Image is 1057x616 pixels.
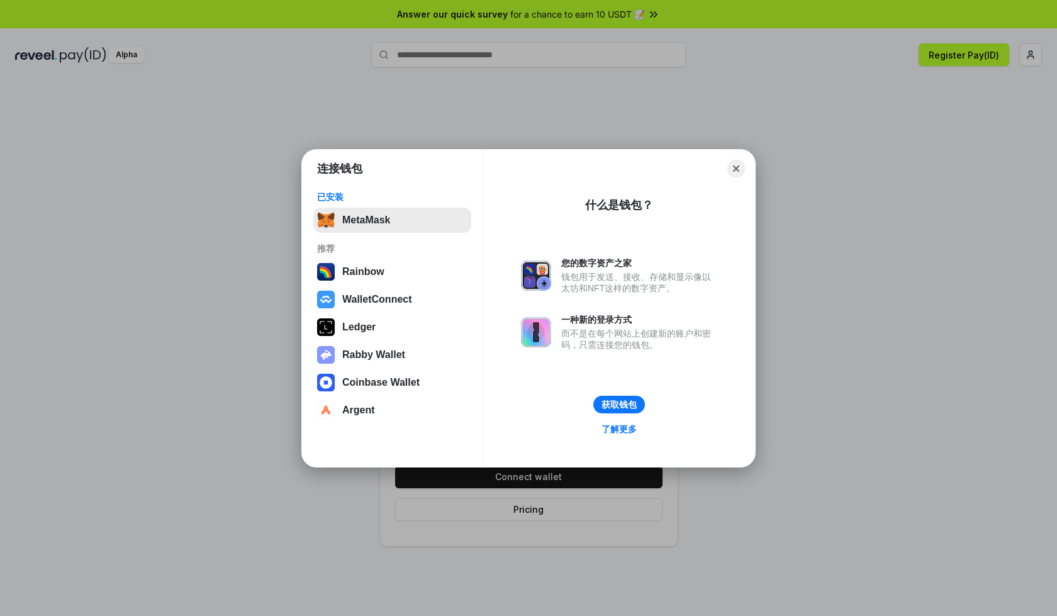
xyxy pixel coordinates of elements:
[313,259,471,284] button: Rainbow
[342,405,375,416] div: Argent
[342,349,405,361] div: Rabby Wallet
[561,314,717,325] div: 一种新的登录方式
[601,423,637,435] div: 了解更多
[317,291,335,308] img: svg+xml,%3Csvg%20width%3D%2228%22%20height%3D%2228%22%20viewBox%3D%220%200%2028%2028%22%20fill%3D...
[561,328,717,350] div: 而不是在每个网站上创建新的账户和密码，只需连接您的钱包。
[313,287,471,312] button: WalletConnect
[561,257,717,269] div: 您的数字资产之家
[317,401,335,419] img: svg+xml,%3Csvg%20width%3D%2228%22%20height%3D%2228%22%20viewBox%3D%220%200%2028%2028%22%20fill%3D...
[594,421,644,437] a: 了解更多
[342,266,384,277] div: Rainbow
[313,208,471,233] button: MetaMask
[317,161,362,176] h1: 连接钱包
[317,374,335,391] img: svg+xml,%3Csvg%20width%3D%2228%22%20height%3D%2228%22%20viewBox%3D%220%200%2028%2028%22%20fill%3D...
[317,211,335,229] img: svg+xml,%3Csvg%20fill%3D%22none%22%20height%3D%2233%22%20viewBox%3D%220%200%2035%2033%22%20width%...
[342,294,412,305] div: WalletConnect
[313,315,471,340] button: Ledger
[727,160,745,177] button: Close
[561,271,717,294] div: 钱包用于发送、接收、存储和显示像以太坊和NFT这样的数字资产。
[342,377,420,388] div: Coinbase Wallet
[317,318,335,336] img: svg+xml,%3Csvg%20xmlns%3D%22http%3A%2F%2Fwww.w3.org%2F2000%2Fsvg%22%20width%3D%2228%22%20height%3...
[521,317,551,347] img: svg+xml,%3Csvg%20xmlns%3D%22http%3A%2F%2Fwww.w3.org%2F2000%2Fsvg%22%20fill%3D%22none%22%20viewBox...
[601,399,637,410] div: 获取钱包
[313,370,471,395] button: Coinbase Wallet
[313,342,471,367] button: Rabby Wallet
[585,198,653,213] div: 什么是钱包？
[342,322,376,333] div: Ledger
[317,243,467,254] div: 推荐
[593,396,645,413] button: 获取钱包
[342,215,390,226] div: MetaMask
[317,346,335,364] img: svg+xml,%3Csvg%20xmlns%3D%22http%3A%2F%2Fwww.w3.org%2F2000%2Fsvg%22%20fill%3D%22none%22%20viewBox...
[317,263,335,281] img: svg+xml,%3Csvg%20width%3D%22120%22%20height%3D%22120%22%20viewBox%3D%220%200%20120%20120%22%20fil...
[521,260,551,291] img: svg+xml,%3Csvg%20xmlns%3D%22http%3A%2F%2Fwww.w3.org%2F2000%2Fsvg%22%20fill%3D%22none%22%20viewBox...
[317,191,467,203] div: 已安装
[313,398,471,423] button: Argent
